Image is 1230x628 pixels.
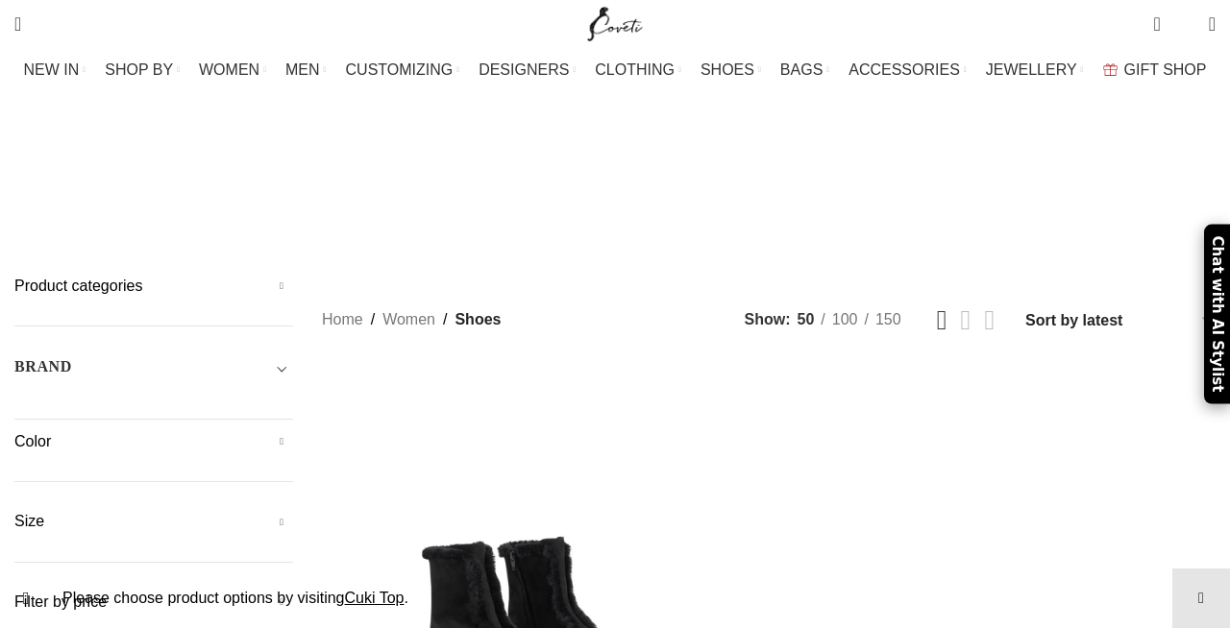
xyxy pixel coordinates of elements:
[780,60,823,79] span: BAGS
[1155,10,1169,24] span: 0
[1069,171,1144,218] a: Sneakers
[1144,5,1169,43] a: 0
[961,306,972,334] a: Grid view 3
[973,171,1040,218] a: Slippers
[745,307,791,332] span: Show
[5,5,31,43] a: Search
[590,185,654,204] span: Loafers
[14,511,293,532] h5: Size
[346,51,460,89] a: CUSTOMIZING
[803,171,850,218] a: Mules
[682,171,775,218] a: Monk shoes
[1124,60,1207,79] span: GIFT SHOP
[595,51,681,89] a: CLOTHING
[1103,51,1207,89] a: GIFT SHOP
[24,60,80,79] span: NEW IN
[1103,63,1118,76] img: GiftBag
[163,171,315,218] a: Brogues & Oxfords
[869,307,908,332] a: 150
[14,355,293,390] div: Toggle filter
[1069,185,1144,204] span: Sneakers
[973,185,1040,204] span: Slippers
[595,60,675,79] span: CLOTHING
[285,60,320,79] span: MEN
[849,60,960,79] span: ACCESSORIES
[105,60,173,79] span: SHOP BY
[803,185,850,204] span: Mules
[479,51,576,89] a: DESIGNERS
[24,51,86,89] a: NEW IN
[199,60,259,79] span: WOMEN
[105,51,180,89] a: SHOP BY
[984,306,995,334] a: Grid view 4
[14,276,293,297] h5: Product categories
[322,307,501,332] nav: Breadcrumb
[986,51,1084,89] a: JEWELLERY
[86,171,135,218] a: Boots
[1179,19,1193,34] span: 0
[555,110,676,161] h1: Shoes
[516,171,561,218] a: Heels
[346,60,454,79] span: CUSTOMIZING
[780,51,829,89] a: BAGS
[879,185,945,204] span: Sandals
[825,307,865,332] a: 100
[285,51,326,89] a: MEN
[701,51,761,89] a: SHOES
[163,185,315,204] span: Brogues & Oxfords
[986,60,1077,79] span: JEWELLERY
[1175,5,1194,43] div: My Wishlist
[62,586,1201,611] li: Please choose product options by visiting .
[345,590,405,606] a: Cuki Top
[382,307,435,332] a: Women
[832,311,858,327] span: 100
[507,116,555,155] a: Go back
[479,60,569,79] span: DESIGNERS
[682,185,775,204] span: Monk shoes
[344,185,487,204] span: Flip Flops & Slides
[199,51,266,89] a: WOMEN
[455,307,501,332] span: Shoes
[14,356,72,377] h5: BRAND
[14,431,293,452] h5: Color
[791,307,822,332] a: 50
[322,307,363,332] a: Home
[1023,306,1216,334] select: Shop order
[5,51,1225,89] div: Main navigation
[879,171,945,218] a: Sandals
[849,51,967,89] a: ACCESSORIES
[937,306,947,334] a: Grid view 2
[86,185,135,204] span: Boots
[583,14,648,31] a: Site logo
[798,311,815,327] span: 50
[875,311,901,327] span: 150
[344,171,487,218] a: Flip Flops & Slides
[701,60,754,79] span: SHOES
[516,185,561,204] span: Heels
[590,171,654,218] a: Loafers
